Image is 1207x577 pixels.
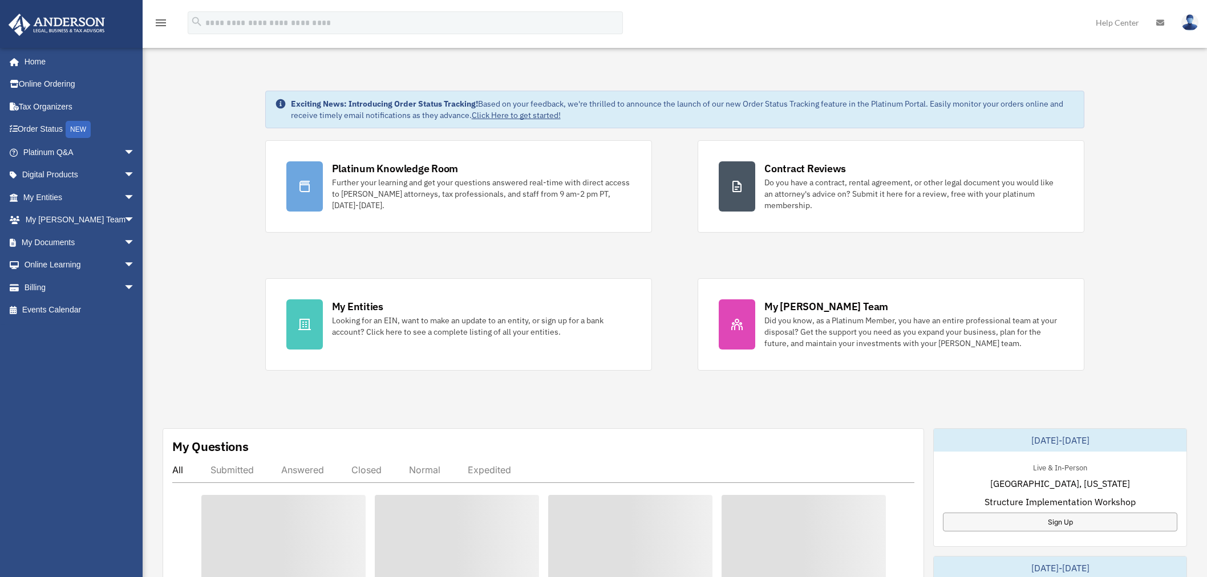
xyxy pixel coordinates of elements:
[8,141,152,164] a: Platinum Q&Aarrow_drop_down
[332,299,383,314] div: My Entities
[8,276,152,299] a: Billingarrow_drop_down
[8,95,152,118] a: Tax Organizers
[472,110,561,120] a: Click Here to get started!
[8,254,152,277] a: Online Learningarrow_drop_down
[409,464,440,476] div: Normal
[764,299,888,314] div: My [PERSON_NAME] Team
[985,495,1136,509] span: Structure Implementation Workshop
[8,118,152,141] a: Order StatusNEW
[172,464,183,476] div: All
[351,464,382,476] div: Closed
[124,141,147,164] span: arrow_drop_down
[172,438,249,455] div: My Questions
[764,161,846,176] div: Contract Reviews
[124,164,147,187] span: arrow_drop_down
[8,231,152,254] a: My Documentsarrow_drop_down
[990,477,1130,490] span: [GEOGRAPHIC_DATA], [US_STATE]
[8,73,152,96] a: Online Ordering
[698,278,1084,371] a: My [PERSON_NAME] Team Did you know, as a Platinum Member, you have an entire professional team at...
[8,50,147,73] a: Home
[191,15,203,28] i: search
[332,315,631,338] div: Looking for an EIN, want to make an update to an entity, or sign up for a bank account? Click her...
[1024,461,1096,473] div: Live & In-Person
[124,231,147,254] span: arrow_drop_down
[1181,14,1198,31] img: User Pic
[124,186,147,209] span: arrow_drop_down
[332,177,631,211] div: Further your learning and get your questions answered real-time with direct access to [PERSON_NAM...
[8,209,152,231] a: My [PERSON_NAME] Teamarrow_drop_down
[8,186,152,209] a: My Entitiesarrow_drop_down
[154,20,168,30] a: menu
[8,299,152,322] a: Events Calendar
[265,140,652,233] a: Platinum Knowledge Room Further your learning and get your questions answered real-time with dire...
[943,513,1177,531] a: Sign Up
[698,140,1084,233] a: Contract Reviews Do you have a contract, rental agreement, or other legal document you would like...
[8,164,152,186] a: Digital Productsarrow_drop_down
[154,16,168,30] i: menu
[5,14,108,36] img: Anderson Advisors Platinum Portal
[124,276,147,299] span: arrow_drop_down
[66,121,91,138] div: NEW
[291,98,1075,121] div: Based on your feedback, we're thrilled to announce the launch of our new Order Status Tracking fe...
[281,464,324,476] div: Answered
[265,278,652,371] a: My Entities Looking for an EIN, want to make an update to an entity, or sign up for a bank accoun...
[332,161,459,176] div: Platinum Knowledge Room
[124,209,147,232] span: arrow_drop_down
[468,464,511,476] div: Expedited
[210,464,254,476] div: Submitted
[124,254,147,277] span: arrow_drop_down
[764,177,1063,211] div: Do you have a contract, rental agreement, or other legal document you would like an attorney's ad...
[291,99,478,109] strong: Exciting News: Introducing Order Status Tracking!
[764,315,1063,349] div: Did you know, as a Platinum Member, you have an entire professional team at your disposal? Get th...
[934,429,1186,452] div: [DATE]-[DATE]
